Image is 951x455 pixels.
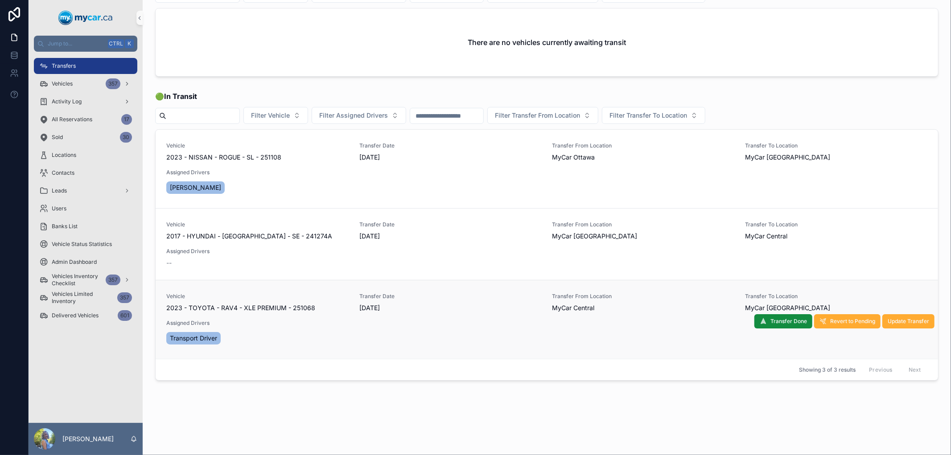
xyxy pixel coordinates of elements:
[319,111,388,120] span: Filter Assigned Drivers
[312,107,406,124] button: Select Button
[359,293,542,300] span: Transfer Date
[745,153,830,162] span: MyCar [GEOGRAPHIC_DATA]
[52,312,99,319] span: Delivered Vehicles
[52,273,102,287] span: Vehicles Inventory Checklist
[359,153,542,162] span: [DATE]
[170,334,217,343] span: Transport Driver
[166,169,349,176] span: Assigned Drivers
[888,318,929,325] span: Update Transfer
[34,94,137,110] a: Activity Log
[52,258,97,266] span: Admin Dashboard
[52,98,82,105] span: Activity Log
[52,241,112,248] span: Vehicle Status Statistics
[106,78,120,89] div: 357
[166,258,172,267] span: --
[34,218,137,234] a: Banks List
[34,129,137,145] a: Sold30
[29,52,143,335] div: scrollable content
[62,435,114,443] p: [PERSON_NAME]
[359,232,542,241] span: [DATE]
[52,223,78,230] span: Banks List
[602,107,705,124] button: Select Button
[166,221,349,228] span: Vehicle
[745,142,927,149] span: Transfer To Location
[34,290,137,306] a: Vehicles Limited Inventory357
[745,232,787,241] span: MyCar Central
[166,232,332,241] span: 2017 - HYUNDAI - [GEOGRAPHIC_DATA] - SE - 241274A
[770,318,807,325] span: Transfer Done
[106,275,120,285] div: 357
[609,111,687,120] span: Filter Transfer To Location
[52,187,67,194] span: Leads
[34,147,137,163] a: Locations
[126,40,133,47] span: K
[52,134,63,141] span: Sold
[34,236,137,252] a: Vehicle Status Statistics
[251,111,290,120] span: Filter Vehicle
[118,310,132,321] div: 601
[52,205,66,212] span: Users
[552,153,595,162] span: MyCar Ottawa
[166,293,349,300] span: Vehicle
[48,40,104,47] span: Jump to...
[34,165,137,181] a: Contacts
[166,303,315,312] span: 2023 - TOYOTA - RAV4 - XLE PREMIUM - 251068
[166,142,349,149] span: Vehicle
[552,221,735,228] span: Transfer From Location
[243,107,308,124] button: Select Button
[52,62,76,70] span: Transfers
[34,307,137,324] a: Delivered Vehicles601
[156,280,938,359] a: Vehicle2023 - TOYOTA - RAV4 - XLE PREMIUM - 251068Transfer Date[DATE]Transfer From LocationMyCar ...
[359,142,542,149] span: Transfer Date
[359,303,542,312] span: [DATE]
[58,11,113,25] img: App logo
[34,58,137,74] a: Transfers
[882,314,935,328] button: Update Transfer
[52,169,74,176] span: Contacts
[166,153,281,162] span: 2023 - NISSAN - ROGUE - SL - 251108
[166,248,349,255] span: Assigned Drivers
[121,114,132,125] div: 17
[754,314,812,328] button: Transfer Done
[814,314,881,328] button: Revert to Pending
[830,318,875,325] span: Revert to Pending
[34,254,137,270] a: Admin Dashboard
[120,132,132,143] div: 30
[52,152,76,159] span: Locations
[34,272,137,288] a: Vehicles Inventory Checklist357
[745,221,927,228] span: Transfer To Location
[799,366,856,373] span: Showing 3 of 3 results
[117,292,132,303] div: 357
[34,201,137,217] a: Users
[164,92,197,101] strong: In Transit
[34,183,137,199] a: Leads
[52,291,114,305] span: Vehicles Limited Inventory
[468,37,626,48] h2: There are no vehicles currently awaiting transit
[745,293,927,300] span: Transfer To Location
[745,303,830,312] span: MyCar [GEOGRAPHIC_DATA]
[34,76,137,92] a: Vehicles357
[552,232,638,241] span: MyCar [GEOGRAPHIC_DATA]
[170,183,221,192] span: [PERSON_NAME]
[487,107,598,124] button: Select Button
[166,320,349,327] span: Assigned Drivers
[552,142,735,149] span: Transfer From Location
[155,91,197,102] span: 🟢
[52,80,73,87] span: Vehicles
[156,208,938,280] a: Vehicle2017 - HYUNDAI - [GEOGRAPHIC_DATA] - SE - 241274ATransfer Date[DATE]Transfer From Location...
[359,221,542,228] span: Transfer Date
[52,116,92,123] span: All Reservations
[34,111,137,127] a: All Reservations17
[552,303,595,312] span: MyCar Central
[108,39,124,48] span: Ctrl
[495,111,580,120] span: Filter Transfer From Location
[156,130,938,208] a: Vehicle2023 - NISSAN - ROGUE - SL - 251108Transfer Date[DATE]Transfer From LocationMyCar OttawaTr...
[34,36,137,52] button: Jump to...CtrlK
[552,293,735,300] span: Transfer From Location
